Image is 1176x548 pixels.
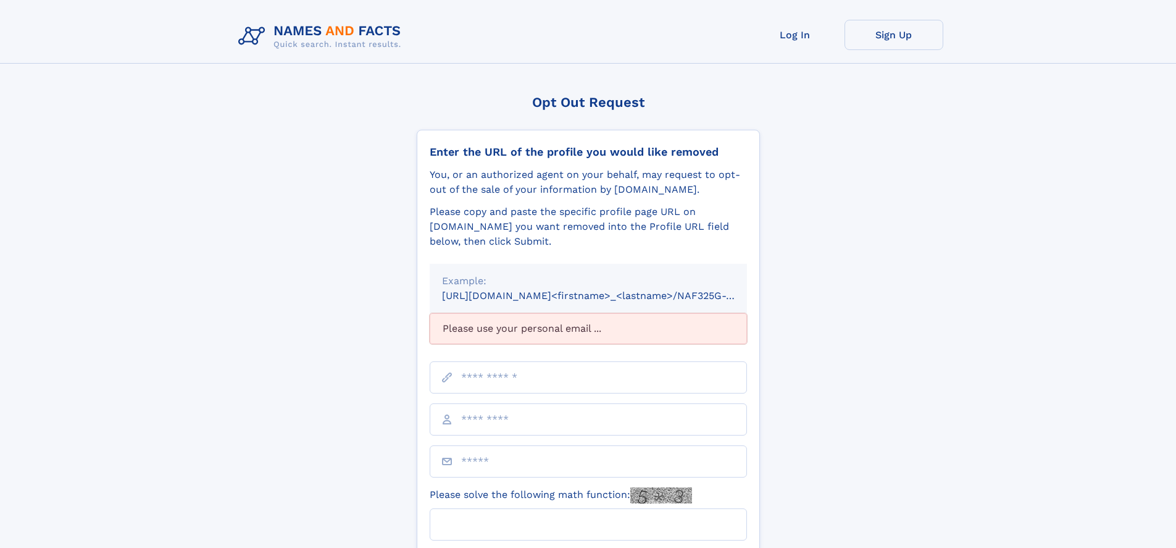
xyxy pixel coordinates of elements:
small: [URL][DOMAIN_NAME]<firstname>_<lastname>/NAF325G-xxxxxxxx [442,290,770,301]
div: Opt Out Request [417,95,760,110]
div: Example: [442,274,735,289]
label: Please solve the following math function: [430,487,692,504]
div: Please use your personal email ... [430,313,747,344]
div: Enter the URL of the profile you would like removed [430,145,747,159]
div: Please copy and paste the specific profile page URL on [DOMAIN_NAME] you want removed into the Pr... [430,204,747,249]
a: Sign Up [844,20,943,50]
img: Logo Names and Facts [233,20,411,53]
a: Log In [746,20,844,50]
div: You, or an authorized agent on your behalf, may request to opt-out of the sale of your informatio... [430,167,747,197]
